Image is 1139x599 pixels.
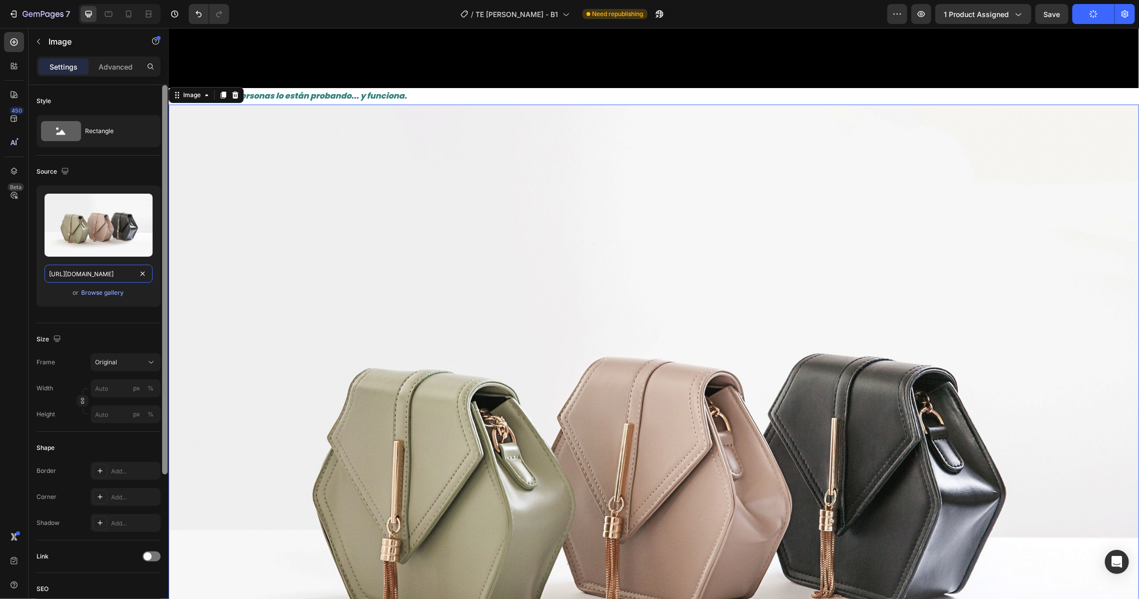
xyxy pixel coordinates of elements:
[131,382,143,394] button: %
[169,28,1139,599] iframe: Design area
[85,120,146,143] div: Rectangle
[91,353,161,371] button: Original
[82,288,124,297] div: Browse gallery
[37,358,55,367] label: Frame
[148,384,154,393] div: %
[111,467,158,476] div: Add...
[95,358,117,367] span: Original
[37,466,56,475] div: Border
[66,8,70,20] p: 7
[148,410,154,419] div: %
[111,519,158,528] div: Add...
[37,165,71,179] div: Source
[145,382,157,394] button: px
[133,410,140,419] div: px
[50,62,78,72] p: Settings
[10,107,24,115] div: 450
[133,384,140,393] div: px
[37,584,49,593] div: SEO
[471,9,474,20] span: /
[91,405,161,423] input: px%
[45,265,153,283] input: https://example.com/image.jpg
[37,552,49,561] div: Link
[37,410,55,419] label: Height
[37,518,60,527] div: Shadow
[944,9,1009,20] span: 1 product assigned
[37,443,55,452] div: Shape
[476,9,558,20] span: TE [PERSON_NAME] - B1
[1044,10,1060,19] span: Save
[91,379,161,397] input: px%
[4,4,75,24] button: 7
[1105,550,1129,574] div: Open Intercom Messenger
[37,492,57,501] div: Corner
[99,62,133,72] p: Advanced
[1035,4,1068,24] button: Save
[37,384,53,393] label: Width
[49,36,134,48] p: Image
[73,287,79,299] span: or
[111,493,158,502] div: Add...
[8,183,24,191] div: Beta
[37,97,51,106] div: Style
[37,333,63,346] div: Size
[131,408,143,420] button: %
[593,10,644,19] span: Need republishing
[45,194,153,257] img: preview-image
[935,4,1031,24] button: 1 product assigned
[189,4,229,24] div: Undo/Redo
[145,408,157,420] button: px
[81,288,125,298] button: Browse gallery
